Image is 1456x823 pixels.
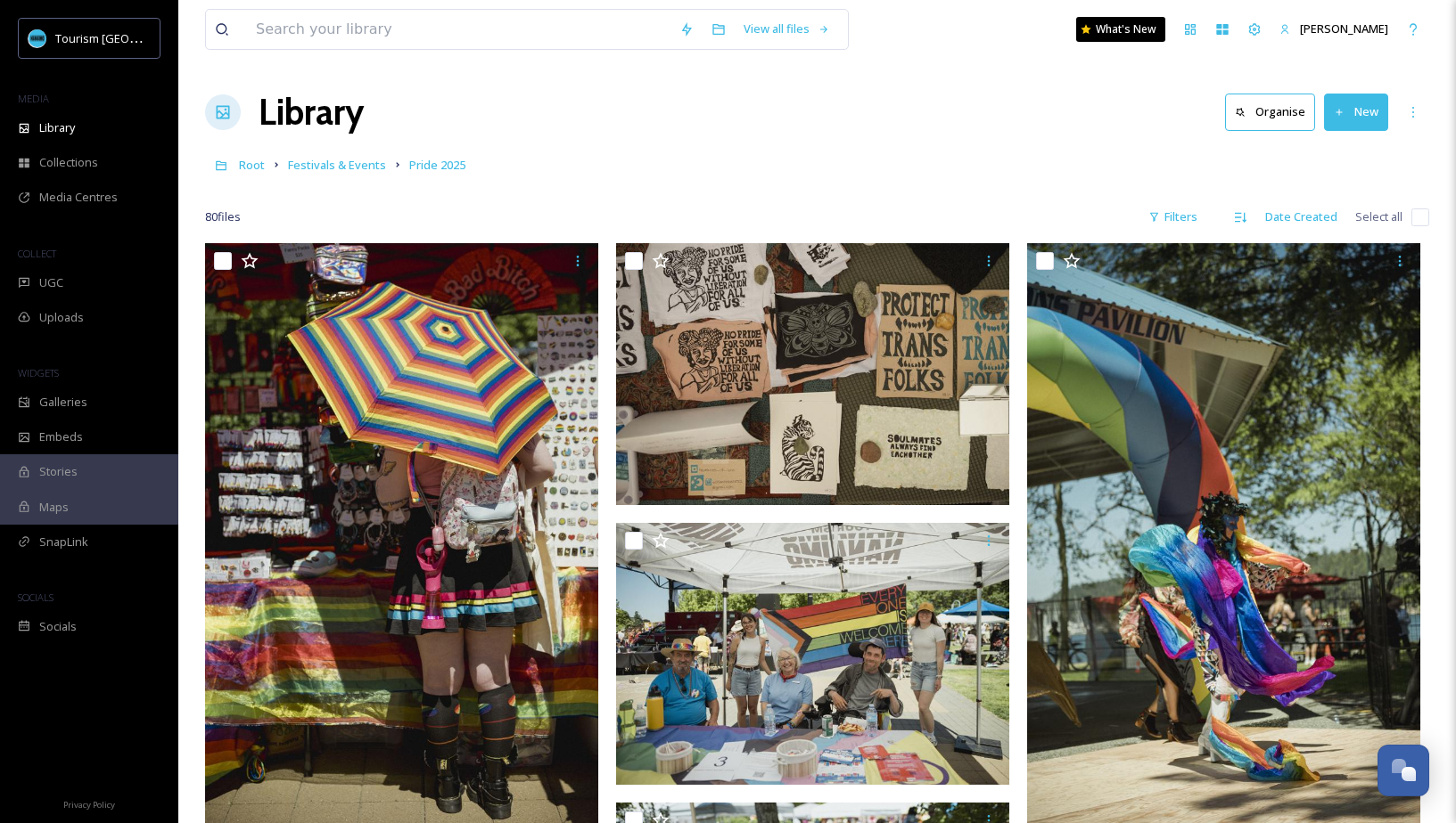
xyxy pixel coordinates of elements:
button: New [1324,94,1388,130]
span: Select all [1355,208,1403,225]
a: [PERSON_NAME] [1271,12,1397,46]
span: MEDIA [18,92,49,105]
span: Collections [39,154,98,171]
span: Privacy Policy [63,799,115,811]
span: UGC [39,274,63,291]
span: COLLECT [18,247,56,260]
span: Embeds [39,428,83,445]
span: Pride 2025 [409,157,465,173]
span: Root [239,157,265,173]
img: Nan Pride 25_302.jpg [616,243,1009,505]
span: [PERSON_NAME] [1300,20,1388,37]
a: View all files [735,12,839,46]
span: Media Centres [39,189,118,206]
span: Galleries [39,394,87,411]
span: Festivals & Events [288,157,386,173]
img: Nan Pride 25_308.jpg [616,523,1009,785]
span: WIDGETS [18,366,59,379]
span: 80 file s [205,208,241,225]
a: What's New [1076,17,1165,42]
span: SnapLink [39,534,88,550]
a: Library [259,86,364,139]
img: tourism_nanaimo_logo.jpeg [29,29,46,47]
span: SOCIALS [18,591,53,604]
button: Organise [1225,94,1315,130]
div: Date Created [1256,200,1346,234]
div: Filters [1139,200,1206,234]
a: Festivals & Events [288,154,386,175]
span: Tourism [GEOGRAPHIC_DATA] [55,29,215,46]
span: Stories [39,463,78,480]
button: Open Chat [1378,745,1429,796]
input: Search your library [247,10,670,49]
span: Library [39,119,75,136]
a: Privacy Policy [63,793,115,814]
span: Maps [39,499,69,516]
a: Root [239,154,265,175]
span: Socials [39,618,77,635]
a: Organise [1225,94,1324,130]
a: Pride 2025 [409,154,465,175]
span: Uploads [39,309,84,326]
